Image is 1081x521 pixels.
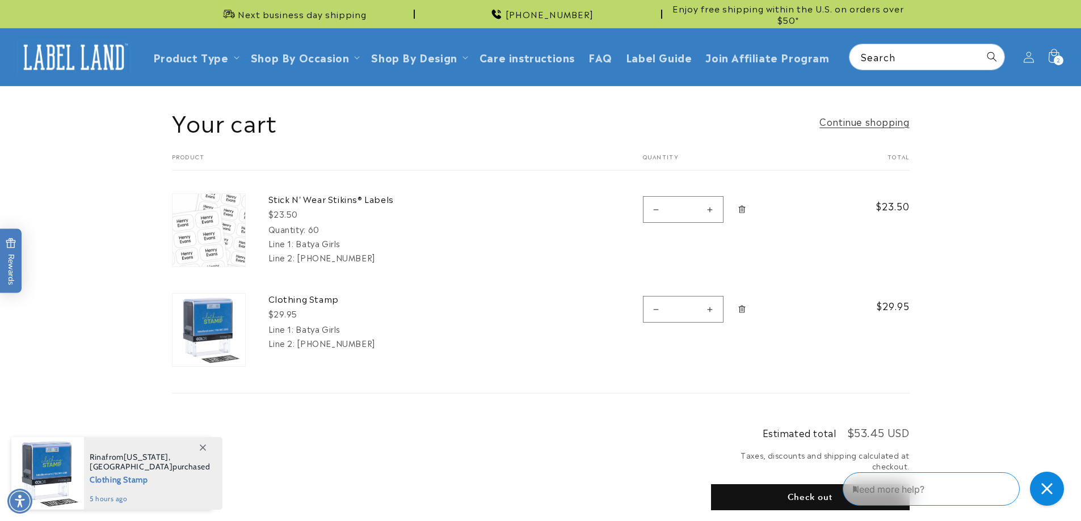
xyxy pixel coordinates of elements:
summary: Product Type [146,44,244,70]
h2: Estimated total [763,428,836,437]
th: Total [824,153,910,171]
summary: Shop By Design [364,44,472,70]
span: [US_STATE] [124,452,169,462]
input: Quantity for Clothing Stamp [669,296,697,323]
span: [GEOGRAPHIC_DATA] [90,461,173,472]
button: Check out [711,484,910,510]
a: FAQ [582,44,619,70]
span: Clothing Stamp [90,472,211,486]
a: Label Guide [619,44,699,70]
a: cart [172,171,246,270]
summary: Shop By Occasion [244,44,365,70]
a: cart [172,270,246,370]
th: Quantity [615,153,824,171]
div: $29.95 [268,308,439,320]
p: $53.45 USD [848,427,910,437]
span: Care instructions [479,50,575,63]
a: Clothing Stamp [268,293,439,304]
small: Taxes, discounts and shipping calculated at checkout. [711,450,910,472]
button: Search [979,44,1004,69]
span: Enjoy free shipping within the U.S. on orders over $50* [667,3,910,25]
dd: 60 [308,223,319,235]
span: Rewards [6,238,16,285]
div: $23.50 [268,208,439,220]
dd: Batya Girls [296,323,340,334]
img: cart [173,194,245,266]
a: Join Affiliate Program [699,44,836,70]
span: Shop By Occasion [251,50,350,63]
a: Shop By Design [371,49,457,65]
dd: [PHONE_NUMBER] [297,337,375,349]
dt: Quantity: [268,223,306,235]
th: Product [172,153,615,171]
img: Clothing Stamp - Label Land [173,294,245,366]
span: [PHONE_NUMBER] [506,9,594,20]
span: Label Guide [626,50,692,63]
dd: Batya Girls [296,238,340,249]
a: Continue shopping [819,113,909,130]
a: Care instructions [473,44,582,70]
a: Product Type [153,49,229,65]
a: Remove Stick N&#39; Wear Stikins® Labels - 60 [732,193,752,225]
span: Rina [90,452,106,462]
span: 2 [1057,56,1061,65]
span: $23.50 [847,199,910,213]
div: Accessibility Menu [7,489,32,514]
span: from , purchased [90,452,211,472]
a: Stick N' Wear Stikins® Labels [268,193,439,205]
dd: [PHONE_NUMBER] [297,252,375,263]
a: Remove Clothing Stamp [732,293,752,325]
span: FAQ [588,50,612,63]
dt: Line 1: [268,238,294,249]
dt: Line 2: [268,252,295,263]
a: Label Land [13,35,135,79]
dt: Line 1: [268,323,294,334]
span: Join Affiliate Program [705,50,829,63]
dt: Line 2: [268,337,295,349]
iframe: Gorgias Floating Chat [843,468,1070,510]
img: Label Land [17,40,131,75]
input: Quantity for Stick N&#39; Wear Stikins® Labels [669,196,697,223]
h1: Your cart [172,107,277,136]
span: 5 hours ago [90,494,211,504]
span: Next business day shipping [238,9,367,20]
span: $29.95 [847,299,910,312]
